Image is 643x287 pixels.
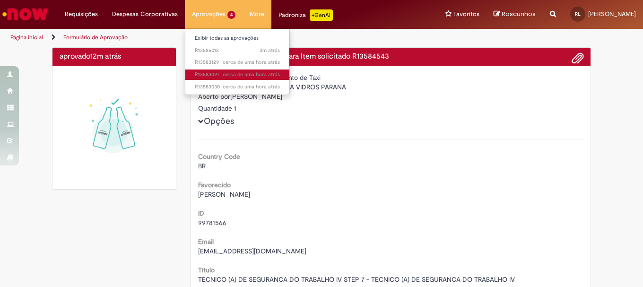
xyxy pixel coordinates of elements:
[198,266,215,274] b: Título
[185,33,289,43] a: Exibir todas as aprovações
[227,11,235,19] span: 4
[198,190,250,199] span: [PERSON_NAME]
[494,10,536,19] a: Rascunhos
[223,71,280,78] time: 01/10/2025 09:54:09
[195,47,280,54] span: R13585012
[198,82,584,92] div: IDA AREPORTO VIAGEM PARA A VIDROS PARANA
[198,152,240,161] b: Country Code
[195,59,280,66] span: R13583129
[63,34,128,41] a: Formulário de Aprovação
[185,57,289,68] a: Aberto R13583129 :
[223,59,280,66] span: cerca de uma hora atrás
[223,83,280,90] time: 01/10/2025 09:54:04
[195,71,280,78] span: R13583097
[192,9,226,19] span: Aprovações
[198,275,515,284] span: TECNICO (A) DE SEGURANCA DO TRABALHO IV STEP 7 - TECNICO (A) DE SEGURANCA DO TRABALHO IV
[250,9,264,19] span: More
[1,5,50,24] img: ServiceNow
[453,9,479,19] span: Favoritos
[198,181,231,189] b: Favorecido
[223,71,280,78] span: cerca de uma hora atrás
[90,52,121,61] span: 12m atrás
[60,52,169,61] h4: aprovado
[198,73,584,82] div: Oferta para solicitar agendamento de Taxi
[198,209,204,217] b: ID
[198,92,584,104] div: [PERSON_NAME]
[195,83,280,91] span: R13583030
[198,247,306,255] span: [EMAIL_ADDRESS][DOMAIN_NAME]
[278,9,333,21] div: Padroniza
[185,70,289,80] a: Aberto R13583097 :
[260,47,280,54] time: 01/10/2025 10:39:10
[198,237,214,246] b: Email
[112,9,178,19] span: Despesas Corporativas
[588,10,636,18] span: [PERSON_NAME]
[185,45,289,56] a: Aberto R13585012 :
[185,82,289,92] a: Aberto R13583030 :
[60,73,169,182] img: sucesso_1.gif
[185,28,290,95] ul: Aprovações
[65,9,98,19] span: Requisições
[7,29,422,46] ul: Trilhas de página
[198,52,584,61] h4: Solicitação de aprovação para Item solicitado R13584543
[223,83,280,90] span: cerca de uma hora atrás
[502,9,536,18] span: Rascunhos
[10,34,43,41] a: Página inicial
[198,92,230,101] label: Aberto por
[310,9,333,21] p: +GenAi
[198,104,584,113] div: Quantidade 1
[198,218,226,227] span: 99781566
[575,11,581,17] span: RL
[260,47,280,54] span: 3m atrás
[90,52,121,61] time: 01/10/2025 10:30:27
[198,162,206,170] span: BR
